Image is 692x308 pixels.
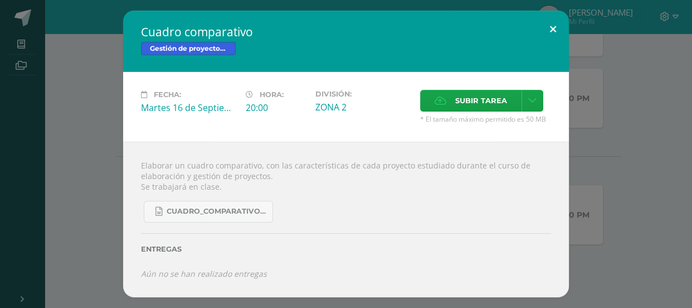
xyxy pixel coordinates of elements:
label: Entregas [141,245,551,253]
span: Cuadro_comparativo_de_proyectos.docx [167,207,267,216]
i: Aún no se han realizado entregas [141,268,267,279]
div: Martes 16 de Septiembre [141,102,237,114]
span: Fecha: [154,90,181,99]
label: División: [315,90,411,98]
div: ZONA 2 [315,101,411,113]
span: * El tamaño máximo permitido es 50 MB [420,114,551,124]
div: 20:00 [246,102,306,114]
a: Cuadro_comparativo_de_proyectos.docx [144,201,273,223]
span: Gestión de proyectos Bach IV [141,42,236,55]
h2: Cuadro comparativo [141,24,551,40]
span: Hora: [260,90,284,99]
span: Subir tarea [455,90,507,111]
div: Elaborar un cuadro comparativo, con las características de cada proyecto estudiado durante el cur... [123,142,569,297]
button: Close (Esc) [537,11,569,49]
